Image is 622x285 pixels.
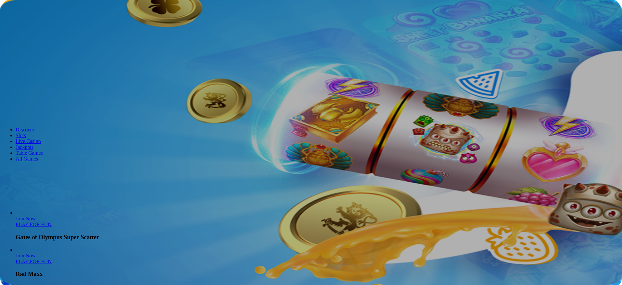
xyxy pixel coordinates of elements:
[16,270,619,278] h3: Rad Maxx
[16,216,36,221] a: Gates of Olympus Super Scatter
[16,144,33,150] a: Jackpots
[16,150,43,156] a: Table Games
[3,116,619,162] nav: Lobby
[16,259,52,264] a: Rad Maxx
[16,138,41,144] a: Live Casino
[16,253,36,258] a: Rad Maxx
[16,156,38,162] a: All Games
[16,127,34,132] a: Discover
[16,210,619,241] article: Gates of Olympus Super Scatter
[3,116,619,174] header: Lobby
[16,222,52,227] a: Gates of Olympus Super Scatter
[16,216,36,221] span: Join Now
[16,253,36,258] span: Join Now
[16,234,619,241] h3: Gates of Olympus Super Scatter
[16,247,619,278] article: Rad Maxx
[16,133,26,138] a: Slots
